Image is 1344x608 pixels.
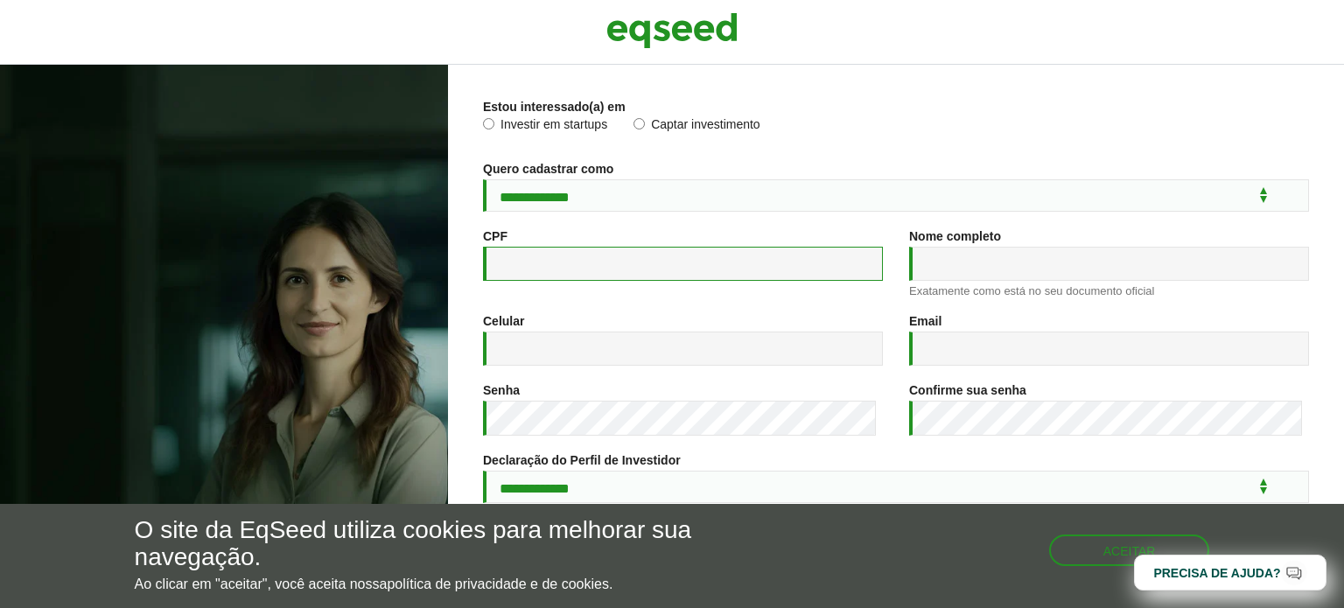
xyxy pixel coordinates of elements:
[483,230,507,242] label: CPF
[633,118,760,136] label: Captar investimento
[483,454,681,466] label: Declaração do Perfil de Investidor
[135,517,780,571] h5: O site da EqSeed utiliza cookies para melhorar sua navegação.
[1049,535,1210,566] button: Aceitar
[483,118,607,136] label: Investir em startups
[483,384,520,396] label: Senha
[483,118,494,129] input: Investir em startups
[909,230,1001,242] label: Nome completo
[909,285,1309,297] div: Exatamente como está no seu documento oficial
[633,118,645,129] input: Captar investimento
[909,315,941,327] label: Email
[483,163,613,175] label: Quero cadastrar como
[606,9,738,52] img: EqSeed Logo
[483,101,626,113] label: Estou interessado(a) em
[135,576,780,592] p: Ao clicar em "aceitar", você aceita nossa .
[483,315,524,327] label: Celular
[387,577,609,591] a: política de privacidade e de cookies
[909,384,1026,396] label: Confirme sua senha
